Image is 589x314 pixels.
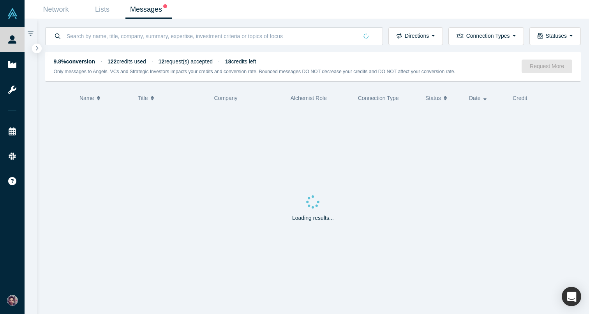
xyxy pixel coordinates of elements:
[469,90,504,106] button: Date
[469,90,481,106] span: Date
[125,0,172,19] a: Messages
[529,27,581,45] button: Statuses
[138,90,148,106] span: Title
[225,58,231,65] strong: 18
[358,95,399,101] span: Connection Type
[7,295,18,306] img: Upinder Singh's Account
[108,58,116,65] strong: 122
[79,90,130,106] button: Name
[292,214,334,222] p: Loading results...
[225,58,256,65] span: credits left
[218,58,220,65] span: ·
[79,90,94,106] span: Name
[108,58,146,65] span: credits used
[7,8,18,19] img: Alchemist Vault Logo
[54,69,456,74] small: Only messages to Angels, VCs and Strategic Investors impacts your credits and conversion rate. Bo...
[448,27,524,45] button: Connection Types
[425,90,461,106] button: Status
[33,0,79,19] a: Network
[159,58,213,65] span: request(s) accepted
[101,58,102,65] span: ·
[291,95,327,101] span: Alchemist Role
[388,27,443,45] button: Directions
[152,58,153,65] span: ·
[79,0,125,19] a: Lists
[66,27,358,45] input: Search by name, title, company, summary, expertise, investment criteria or topics of focus
[513,95,527,101] span: Credit
[138,90,206,106] button: Title
[54,58,95,65] strong: 9.8% conversion
[214,95,238,101] span: Company
[159,58,165,65] strong: 12
[425,90,441,106] span: Status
